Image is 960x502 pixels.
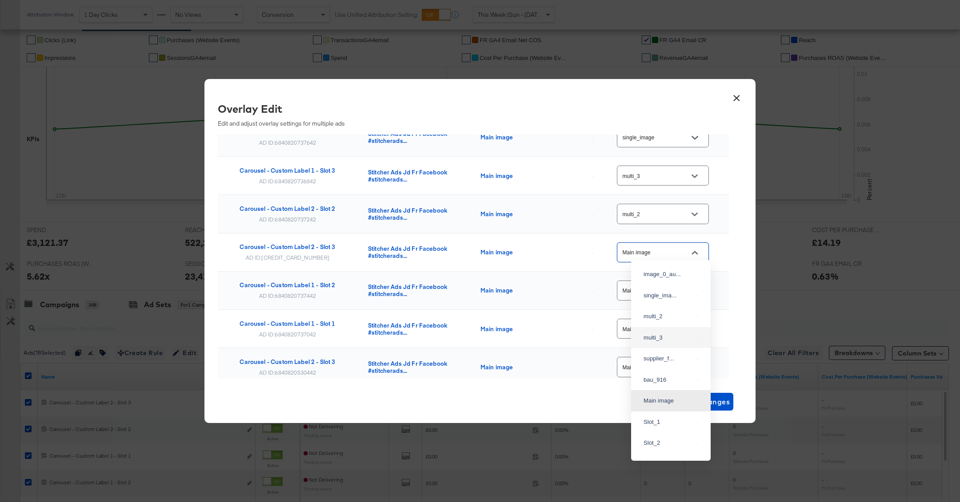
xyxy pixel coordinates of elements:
div: AD ID: 6840820737242 [259,216,316,223]
div: Slot_1 [644,418,694,427]
div: Main image [480,134,565,141]
div: Carousel - Custom Label 2 - Slot 3 [240,243,335,250]
div: supplier_f... [644,354,694,363]
div: Stitcher Ads Jd Fr Facebook #stitcherads... [368,322,463,336]
div: Stitcher Ads Jd Fr Facebook #stitcherads... [368,169,463,183]
div: Main image [480,364,565,371]
div: image_0_au... [644,270,694,279]
div: Stitcher Ads Jd Fr Facebook #stitcherads... [368,130,463,144]
div: Overlay Edit [218,101,722,116]
button: Close [688,246,701,259]
div: AD ID: 6840820737042 [259,331,316,338]
div: bau_916 [644,376,694,384]
div: Main image [480,172,565,179]
div: Slot_2 [644,439,694,447]
div: AD ID: [CREDIT_CARD_NUMBER] [246,254,330,261]
div: Carousel - Custom Label 1 - Slot 1 [240,320,335,327]
div: Carousel - Custom Label 2 - Slot 2 [240,205,335,212]
div: Main image [480,210,565,217]
div: multi_3 [644,333,694,342]
div: Stitcher Ads Jd Fr Facebook #stitcherads... [368,283,463,297]
button: Open [688,208,701,221]
button: Open [688,170,701,183]
div: Carousel - Custom Label 1 - Slot 2 [240,281,335,289]
div: Carousel - Custom Label 2 - Slot 3 [240,358,335,365]
div: Main image [644,396,694,405]
div: Main image [480,249,565,256]
div: Slot_3 [644,460,694,469]
div: Stitcher Ads Jd Fr Facebook #stitcherads... [368,360,463,374]
div: Main image [480,325,565,332]
div: AD ID: 6840820736842 [259,178,316,185]
div: Stitcher Ads Jd Fr Facebook #stitcherads... [368,245,463,259]
div: Stitcher Ads Jd Fr Facebook #stitcherads... [368,207,463,221]
div: multi_2 [644,312,694,321]
div: single_ima... [644,291,694,300]
div: Carousel - Custom Label 1 - Slot 3 [240,167,335,174]
button: × [728,88,744,104]
div: AD ID: 6840820737642 [259,139,316,146]
div: AD ID: 6840820530442 [259,369,316,376]
div: Edit and adjust overlay settings for multiple ads [218,101,722,127]
div: Main image [480,287,565,294]
div: Carousel - Custom Label 2 - Slot 1 [240,128,335,135]
div: AD ID: 6840820737442 [259,292,316,299]
button: Open [688,131,701,144]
